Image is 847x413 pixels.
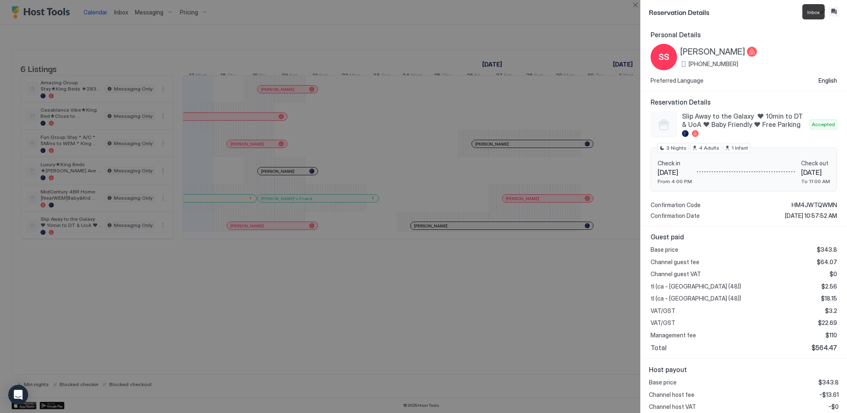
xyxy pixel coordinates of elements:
[818,319,837,327] span: $22.69
[825,332,837,339] span: $110
[649,365,839,374] span: Host payout
[801,178,830,184] span: To 11:00 AM
[651,319,675,327] span: VAT/GST
[651,201,701,209] span: Confirmation Code
[651,332,696,339] span: Management fee
[801,160,830,167] span: Check out
[651,307,675,315] span: VAT/GST
[680,47,745,57] span: [PERSON_NAME]
[651,295,741,302] span: tl (ca - [GEOGRAPHIC_DATA] (48))
[658,168,692,177] span: [DATE]
[651,233,837,241] span: Guest paid
[817,258,837,266] span: $64.07
[651,283,741,290] span: tl (ca - [GEOGRAPHIC_DATA] (48))
[811,344,837,352] span: $564.47
[649,7,816,17] span: Reservation Details
[812,121,835,128] span: Accepted
[689,60,738,68] span: [PHONE_NUMBER]
[829,7,839,17] button: Inbox
[651,212,700,220] span: Confirmation Date
[651,98,837,106] span: Reservation Details
[649,391,694,399] span: Channel host fee
[825,307,837,315] span: $3.2
[651,77,703,84] span: Preferred Language
[658,160,692,167] span: Check in
[649,379,677,386] span: Base price
[651,258,699,266] span: Channel guest fee
[699,144,719,152] span: 4 Adults
[807,9,820,15] span: Inbox
[821,283,837,290] span: $2.56
[785,212,837,220] span: [DATE] 10:57:52 AM
[651,246,678,253] span: Base price
[651,344,667,352] span: Total
[651,31,837,39] span: Personal Details
[732,144,748,152] span: 1 Infant
[828,403,839,411] span: -$0
[8,385,28,405] div: Open Intercom Messenger
[818,379,839,386] span: $343.8
[658,178,692,184] span: From 4:00 PM
[649,403,696,411] span: Channel host VAT
[821,295,837,302] span: $18.15
[830,270,837,278] span: $0
[801,168,830,177] span: [DATE]
[817,246,837,253] span: $343.8
[819,391,839,399] span: -$13.61
[818,77,837,84] span: English
[682,112,806,129] span: Slip Away to the Galaxy ♥ 10min to DT & UoA ♥ Baby Friendly ♥ Free Parking
[651,270,701,278] span: Channel guest VAT
[666,144,687,152] span: 3 Nights
[658,51,669,63] span: SS
[792,201,837,209] span: HM4JWTQWMN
